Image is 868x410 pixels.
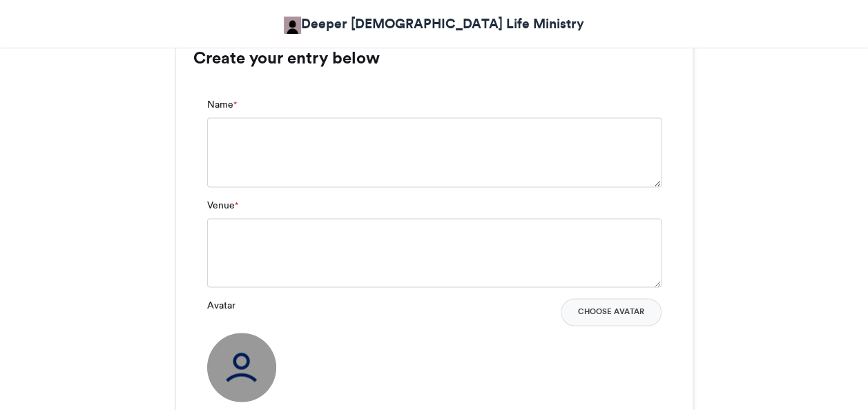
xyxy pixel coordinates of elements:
[561,298,662,326] button: Choose Avatar
[207,97,237,112] label: Name
[193,50,675,66] h3: Create your entry below
[207,333,276,402] img: user_circle.png
[284,14,584,34] a: Deeper [DEMOGRAPHIC_DATA] Life Ministry
[207,298,235,313] label: Avatar
[284,17,301,34] img: Obafemi Bello
[207,198,238,213] label: Venue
